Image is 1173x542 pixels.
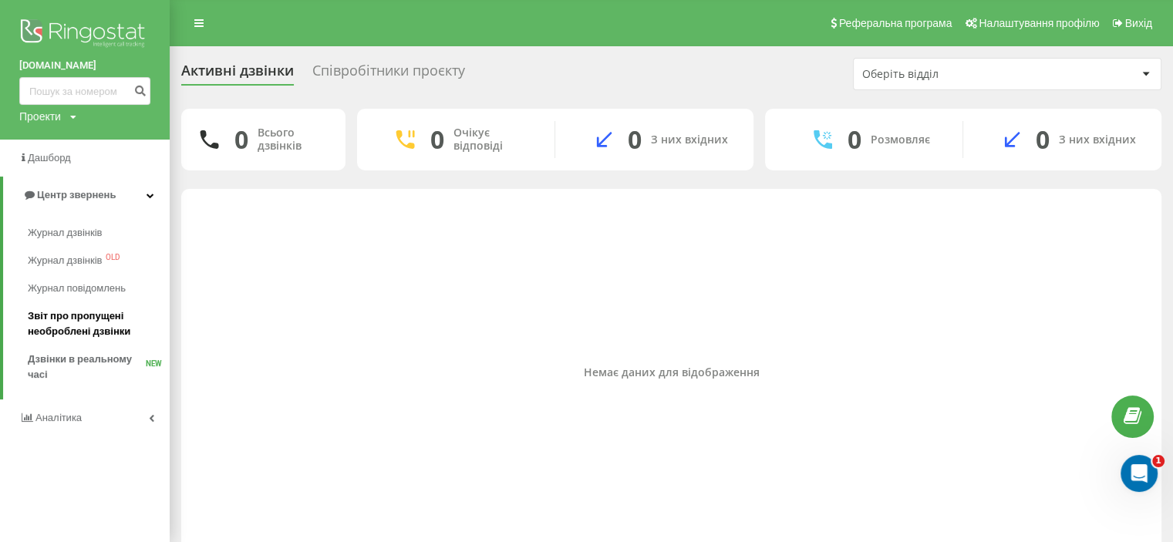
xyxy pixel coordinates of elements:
[862,68,1047,81] div: Оберіть відділ
[28,274,170,302] a: Журнал повідомлень
[19,109,61,124] div: Проекти
[28,225,102,241] span: Журнал дзвінків
[181,62,294,86] div: Активні дзвінки
[28,352,146,382] span: Дзвінки в реальному часі
[19,15,150,54] img: Ringostat logo
[19,77,150,105] input: Пошук за номером
[194,366,1149,379] div: Немає даних для відображення
[430,125,444,154] div: 0
[28,281,126,296] span: Журнал повідомлень
[28,308,162,339] span: Звіт про пропущені необроблені дзвінки
[1059,133,1136,146] div: З них вхідних
[19,58,150,73] a: [DOMAIN_NAME]
[28,247,170,274] a: Журнал дзвінківOLD
[37,189,116,200] span: Центр звернень
[258,126,327,153] div: Всього дзвінків
[651,133,728,146] div: З них вхідних
[1036,125,1050,154] div: 0
[848,125,861,154] div: 0
[839,17,952,29] span: Реферальна програма
[979,17,1099,29] span: Налаштування профілю
[1121,455,1158,492] iframe: Intercom live chat
[1125,17,1152,29] span: Вихід
[28,253,102,268] span: Журнал дзвінків
[3,177,170,214] a: Центр звернень
[1152,455,1165,467] span: 1
[28,219,170,247] a: Журнал дзвінків
[453,126,531,153] div: Очікує відповіді
[28,345,170,389] a: Дзвінки в реальному часіNEW
[871,133,930,146] div: Розмовляє
[234,125,248,154] div: 0
[628,125,642,154] div: 0
[28,302,170,345] a: Звіт про пропущені необроблені дзвінки
[28,152,71,163] span: Дашборд
[35,412,82,423] span: Аналiтика
[312,62,465,86] div: Співробітники проєкту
